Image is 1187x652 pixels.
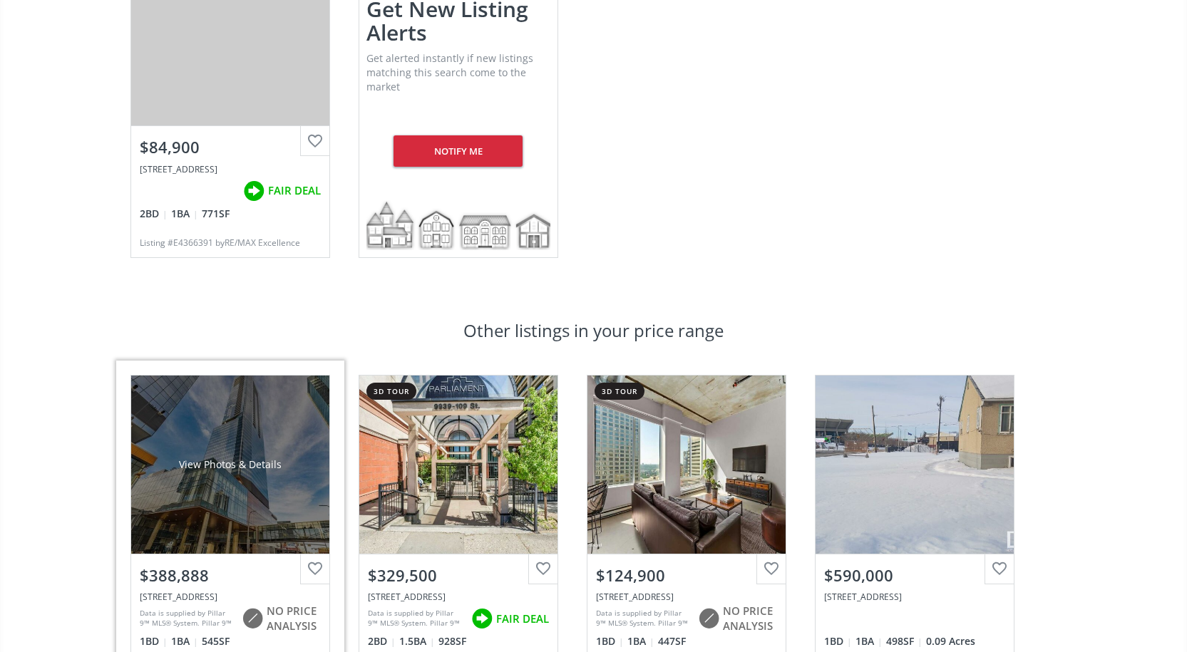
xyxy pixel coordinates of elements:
span: by RE/MAX Excellence [215,237,300,249]
span: 498 SF [886,634,923,648]
span: 2 BD [140,207,168,221]
span: 1 BA [171,634,198,648]
span: 1 BD [824,634,852,648]
img: rating icon [468,604,496,633]
img: rating icon [694,604,723,633]
span: FAIR DEAL [496,611,549,626]
span: 2 BD [368,634,396,648]
span: 447 SF [658,634,686,648]
div: Data is supplied by Pillar 9™ MLS® System. Pillar 9™ is the owner of the copyright in its MLS® Sy... [596,608,691,629]
div: , Edmonton, Alberta T5K 0K6 [140,163,321,175]
span: NO PRICE ANALYSIS [267,604,321,634]
h3: Other listings in your price range [463,322,724,339]
span: 1 BD [140,634,168,648]
span: NO PRICE ANALYSIS [723,604,777,634]
span: 0.09 Acres [926,634,975,648]
div: 10360 102 Nw #3004, Edmonton, AB T5J0K6 [140,591,321,603]
div: 9939 109 Nw #1702, Edmonton, AB T5K 1H6 [368,591,549,603]
div: Notify me [394,135,523,167]
div: $388,888 [140,564,321,586]
span: listing # E4366391 [140,237,213,249]
div: View Photos & Details [179,457,282,472]
span: 1 BA [627,634,654,648]
div: $329,500 [368,564,549,586]
img: rating icon [238,604,267,633]
span: 771 SF [202,207,230,221]
div: $124,900 [596,564,777,586]
span: 1 BA [855,634,883,648]
div: Data is supplied by Pillar 9™ MLS® System. Pillar 9™ is the owner of the copyright in its MLS® Sy... [368,608,464,629]
div: $590,000 [824,564,1005,586]
span: 1 BD [596,634,624,648]
div: Data is supplied by Pillar 9™ MLS® System. Pillar 9™ is the owner of the copyright in its MLS® Sy... [140,608,235,629]
div: 11206 85 Street Nw, Edmonton, AB T5B3C7 [824,591,1005,603]
span: 545 SF [202,634,230,648]
span: FAIR DEAL [268,183,321,198]
span: 1 BA [171,207,198,221]
div: $84,900 [140,136,321,158]
span: 928 SF [438,634,466,648]
img: rating icon [240,177,268,205]
span: 1.5 BA [399,634,435,648]
div: 10024 Jasper Avenue #1511, Edmonton, AB T5J 1R9 [596,591,777,603]
span: Get alerted instantly if new listings matching this search come to the market [366,51,533,93]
